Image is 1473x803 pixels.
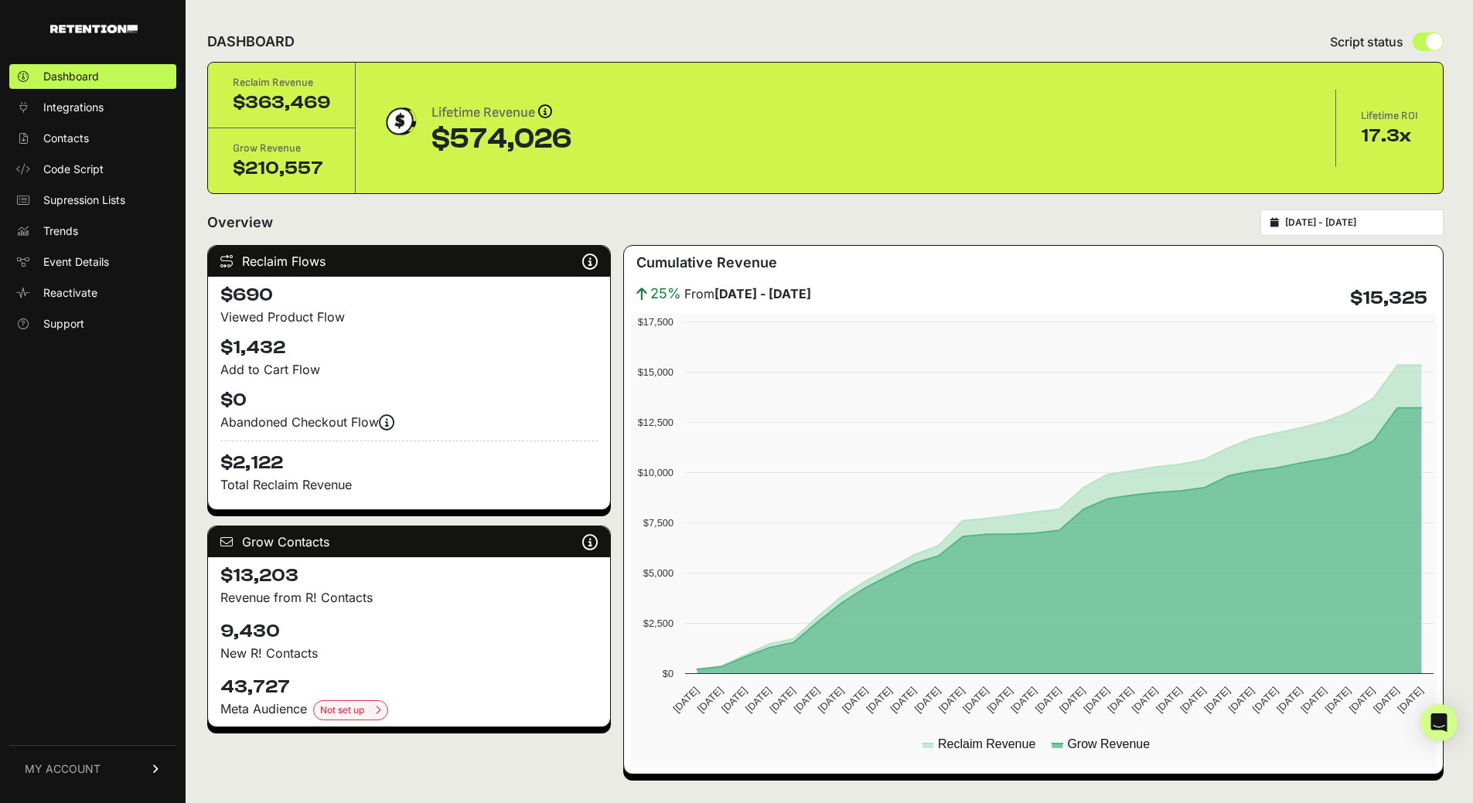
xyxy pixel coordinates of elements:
[220,699,598,720] div: Meta Audience
[638,417,673,428] text: $12,500
[1033,685,1063,715] text: [DATE]
[43,162,104,177] span: Code Script
[816,685,846,715] text: [DATE]
[695,685,725,715] text: [DATE]
[1130,685,1160,715] text: [DATE]
[1250,685,1280,715] text: [DATE]
[220,308,598,326] div: Viewed Product Flow
[9,745,176,792] a: MY ACCOUNT
[207,212,273,233] h2: Overview
[1178,685,1209,715] text: [DATE]
[43,316,84,332] span: Support
[43,100,104,115] span: Integrations
[9,219,176,243] a: Trends
[912,685,943,715] text: [DATE]
[1371,685,1401,715] text: [DATE]
[663,668,673,679] text: $0
[840,685,870,715] text: [DATE]
[9,250,176,274] a: Event Details
[220,360,598,379] div: Add to Cart Flow
[1420,704,1458,741] div: Open Intercom Messenger
[1009,685,1039,715] text: [DATE]
[220,283,598,308] h4: $690
[1347,685,1377,715] text: [DATE]
[1330,32,1403,51] span: Script status
[1299,685,1329,715] text: [DATE]
[208,526,610,557] div: Grow Contacts
[431,124,571,155] div: $574,026
[768,685,798,715] text: [DATE]
[1350,286,1427,311] h4: $15,325
[638,366,673,378] text: $15,000
[1082,685,1112,715] text: [DATE]
[638,467,673,478] text: $10,000
[643,618,673,629] text: $2,500
[9,281,176,305] a: Reactivate
[985,685,1015,715] text: [DATE]
[9,64,176,89] a: Dashboard
[43,285,97,301] span: Reactivate
[220,413,598,431] div: Abandoned Checkout Flow
[638,316,673,328] text: $17,500
[431,102,571,124] div: Lifetime Revenue
[684,284,811,303] span: From
[9,311,176,336] a: Support
[1202,685,1233,715] text: [DATE]
[9,126,176,151] a: Contacts
[207,31,295,53] h2: DASHBOARD
[379,422,394,423] i: Events are firing, and revenue is coming soon! Reclaim revenue is updated nightly.
[1323,685,1353,715] text: [DATE]
[220,675,598,699] h4: 43,727
[643,567,673,579] text: $5,000
[220,619,598,644] h4: 9,430
[220,644,598,662] p: New R! Contacts
[220,475,598,494] p: Total Reclaim Revenue
[938,737,1035,750] text: Reclaim Revenue
[220,335,598,360] h4: $1,432
[1068,737,1151,750] text: Grow Revenue
[9,157,176,182] a: Code Script
[1057,685,1087,715] text: [DATE]
[936,685,967,715] text: [DATE]
[960,685,991,715] text: [DATE]
[208,246,610,277] div: Reclaim Flows
[1106,685,1136,715] text: [DATE]
[864,685,895,715] text: [DATE]
[719,685,749,715] text: [DATE]
[643,517,673,529] text: $7,500
[650,283,681,305] span: 25%
[792,685,822,715] text: [DATE]
[1274,685,1304,715] text: [DATE]
[43,254,109,270] span: Event Details
[1396,685,1426,715] text: [DATE]
[1361,108,1418,124] div: Lifetime ROI
[220,441,598,475] h4: $2,122
[43,192,125,208] span: Supression Lists
[714,286,811,301] strong: [DATE] - [DATE]
[9,95,176,120] a: Integrations
[1361,124,1418,148] div: 17.3x
[220,588,598,607] p: Revenue from R! Contacts
[9,188,176,213] a: Supression Lists
[888,685,919,715] text: [DATE]
[220,388,598,413] h4: $0
[1226,685,1256,715] text: [DATE]
[220,563,598,588] h4: $13,203
[50,25,138,33] img: Retention.com
[43,69,99,84] span: Dashboard
[43,223,78,239] span: Trends
[233,141,330,156] div: Grow Revenue
[380,102,419,141] img: dollar-coin-05c43ed7efb7bc0c12610022525b4bbbb207c7efeef5aecc26f025e68dcafac9.png
[43,131,89,146] span: Contacts
[743,685,773,715] text: [DATE]
[233,156,330,181] div: $210,557
[671,685,701,715] text: [DATE]
[636,252,777,274] h3: Cumulative Revenue
[233,90,330,115] div: $363,469
[25,761,101,777] span: MY ACCOUNT
[1154,685,1184,715] text: [DATE]
[233,75,330,90] div: Reclaim Revenue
